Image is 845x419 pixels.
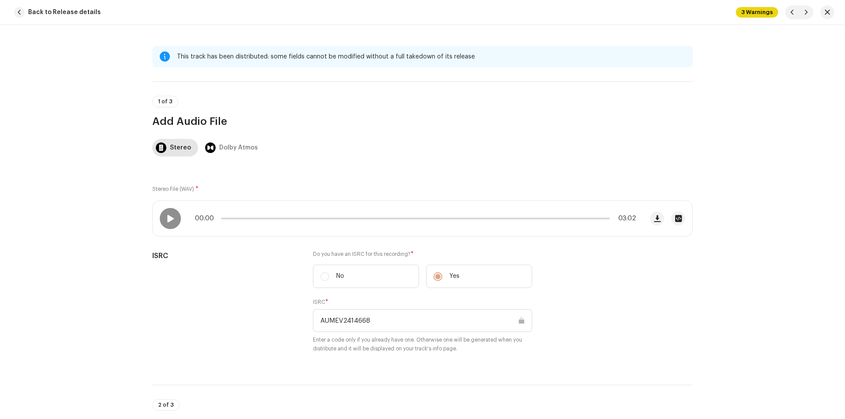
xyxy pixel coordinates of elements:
small: Enter a code only if you already have one. Otherwise one will be generated when you distribute an... [313,335,532,353]
h3: Add Audio File [152,114,693,128]
span: 03:02 [614,215,636,222]
div: Dolby Atmos [219,139,258,157]
h5: ISRC [152,251,299,261]
div: This track has been distributed: some fields cannot be modified without a full takedown of its re... [177,51,686,62]
p: No [336,272,344,281]
input: ABXYZ####### [313,309,532,332]
span: 1 of 3 [158,99,173,104]
small: Stereo File (WAV) [152,186,194,192]
label: ISRC [313,299,328,306]
label: Do you have an ISRC for this recording? [313,251,532,258]
span: 00:00 [195,215,217,222]
span: 2 of 3 [158,402,174,408]
p: Yes [449,272,459,281]
div: Stereo [170,139,191,157]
